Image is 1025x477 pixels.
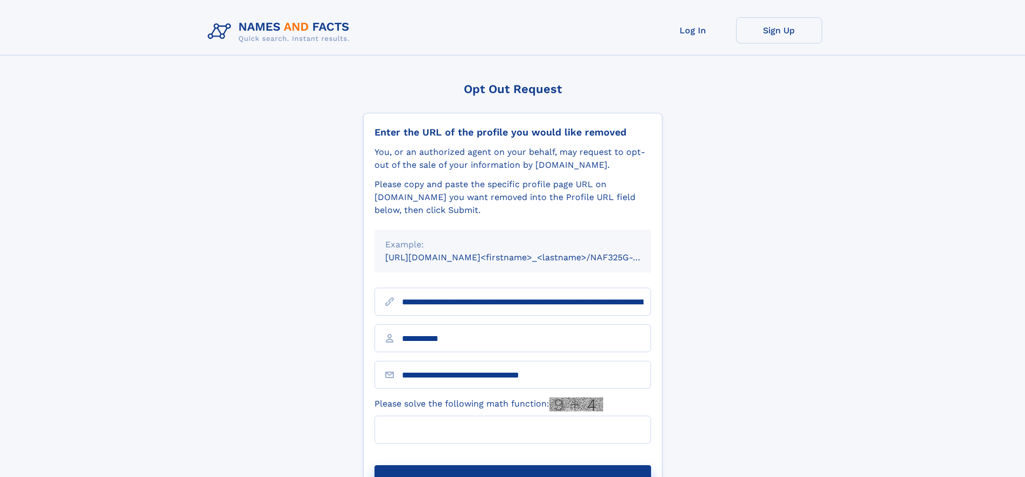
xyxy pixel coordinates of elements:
[385,238,640,251] div: Example:
[736,17,822,44] a: Sign Up
[374,126,651,138] div: Enter the URL of the profile you would like removed
[203,17,358,46] img: Logo Names and Facts
[374,146,651,172] div: You, or an authorized agent on your behalf, may request to opt-out of the sale of your informatio...
[374,397,603,411] label: Please solve the following math function:
[385,252,671,262] small: [URL][DOMAIN_NAME]<firstname>_<lastname>/NAF325G-xxxxxxxx
[650,17,736,44] a: Log In
[363,82,662,96] div: Opt Out Request
[374,178,651,217] div: Please copy and paste the specific profile page URL on [DOMAIN_NAME] you want removed into the Pr...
